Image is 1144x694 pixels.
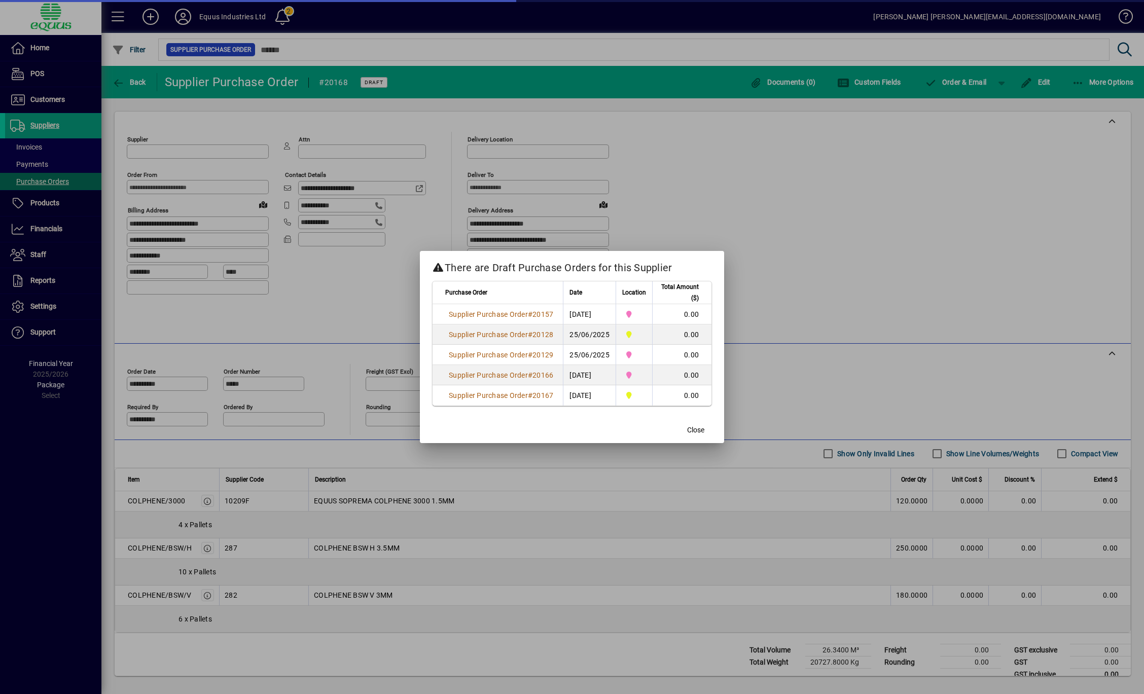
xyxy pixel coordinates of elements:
[622,329,646,340] span: 4A DSV LOGISTICS - CHCH
[449,310,528,318] span: Supplier Purchase Order
[652,365,711,385] td: 0.00
[563,345,616,365] td: 25/06/2025
[622,309,646,320] span: 2A AZI''S Global Investments
[652,304,711,324] td: 0.00
[569,287,582,298] span: Date
[563,304,616,324] td: [DATE]
[532,331,553,339] span: 20128
[622,370,646,381] span: 2A AZI''S Global Investments
[445,329,557,340] a: Supplier Purchase Order#20128
[528,331,532,339] span: #
[622,390,646,401] span: 4A DSV LOGISTICS - CHCH
[532,371,553,379] span: 20166
[532,310,553,318] span: 20157
[445,370,557,381] a: Supplier Purchase Order#20166
[449,391,528,399] span: Supplier Purchase Order
[449,331,528,339] span: Supplier Purchase Order
[532,351,553,359] span: 20129
[445,287,487,298] span: Purchase Order
[652,324,711,345] td: 0.00
[687,425,704,435] span: Close
[622,287,646,298] span: Location
[680,421,712,439] button: Close
[528,310,532,318] span: #
[532,391,553,399] span: 20167
[449,371,528,379] span: Supplier Purchase Order
[652,345,711,365] td: 0.00
[445,349,557,360] a: Supplier Purchase Order#20129
[445,309,557,320] a: Supplier Purchase Order#20157
[449,351,528,359] span: Supplier Purchase Order
[563,385,616,406] td: [DATE]
[652,385,711,406] td: 0.00
[445,390,557,401] a: Supplier Purchase Order#20167
[563,324,616,345] td: 25/06/2025
[659,281,699,304] span: Total Amount ($)
[528,351,532,359] span: #
[528,371,532,379] span: #
[528,391,532,399] span: #
[420,251,724,280] h2: There are Draft Purchase Orders for this Supplier
[563,365,616,385] td: [DATE]
[622,349,646,360] span: 2A AZI''S Global Investments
